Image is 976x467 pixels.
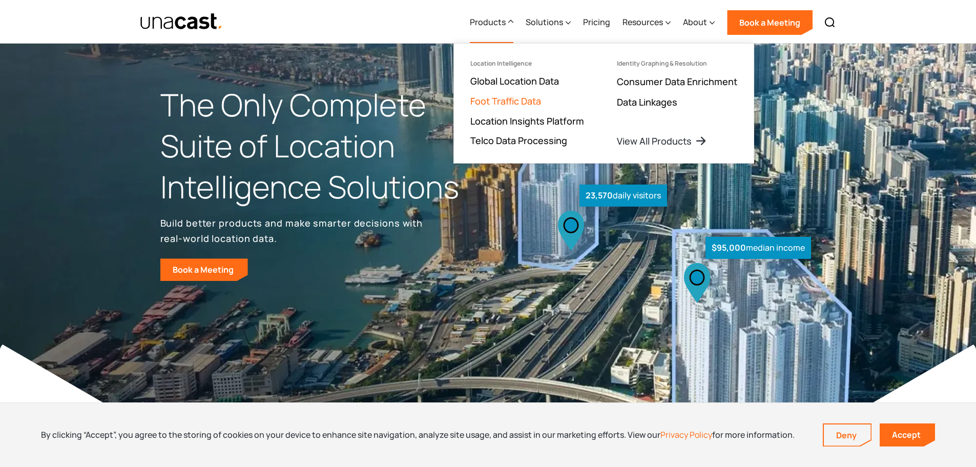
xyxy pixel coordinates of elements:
a: Consumer Data Enrichment [617,75,737,88]
div: daily visitors [579,185,667,207]
a: Global Location Data [470,75,559,87]
a: View All Products [617,135,707,147]
strong: 23,570 [586,190,613,201]
div: Resources [622,16,663,28]
div: Identity Graphing & Resolution [617,60,707,67]
div: Resources [622,2,671,44]
nav: Products [453,43,754,164]
div: By clicking “Accept”, you agree to the storing of cookies on your device to enhance site navigati... [41,429,795,440]
div: Products [470,16,506,28]
a: Book a Meeting [160,258,248,281]
a: Telco Data Processing [470,134,567,147]
div: Products [470,2,513,44]
div: median income [705,237,811,259]
h1: The Only Complete Suite of Location Intelligence Solutions [160,85,488,207]
a: home [140,13,223,31]
a: Deny [824,424,871,446]
img: Search icon [824,16,836,29]
img: Unacast text logo [140,13,223,31]
div: Solutions [526,2,571,44]
p: Build better products and make smarter decisions with real-world location data. [160,215,427,246]
div: About [683,2,715,44]
div: About [683,16,707,28]
a: Location Insights Platform [470,115,584,127]
a: Book a Meeting [727,10,813,35]
a: Pricing [583,2,610,44]
a: Data Linkages [617,96,677,108]
div: Solutions [526,16,563,28]
a: Privacy Policy [660,429,712,440]
strong: $95,000 [712,242,746,253]
a: Accept [880,423,935,446]
div: Location Intelligence [470,60,532,67]
a: Foot Traffic Data [470,95,541,107]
